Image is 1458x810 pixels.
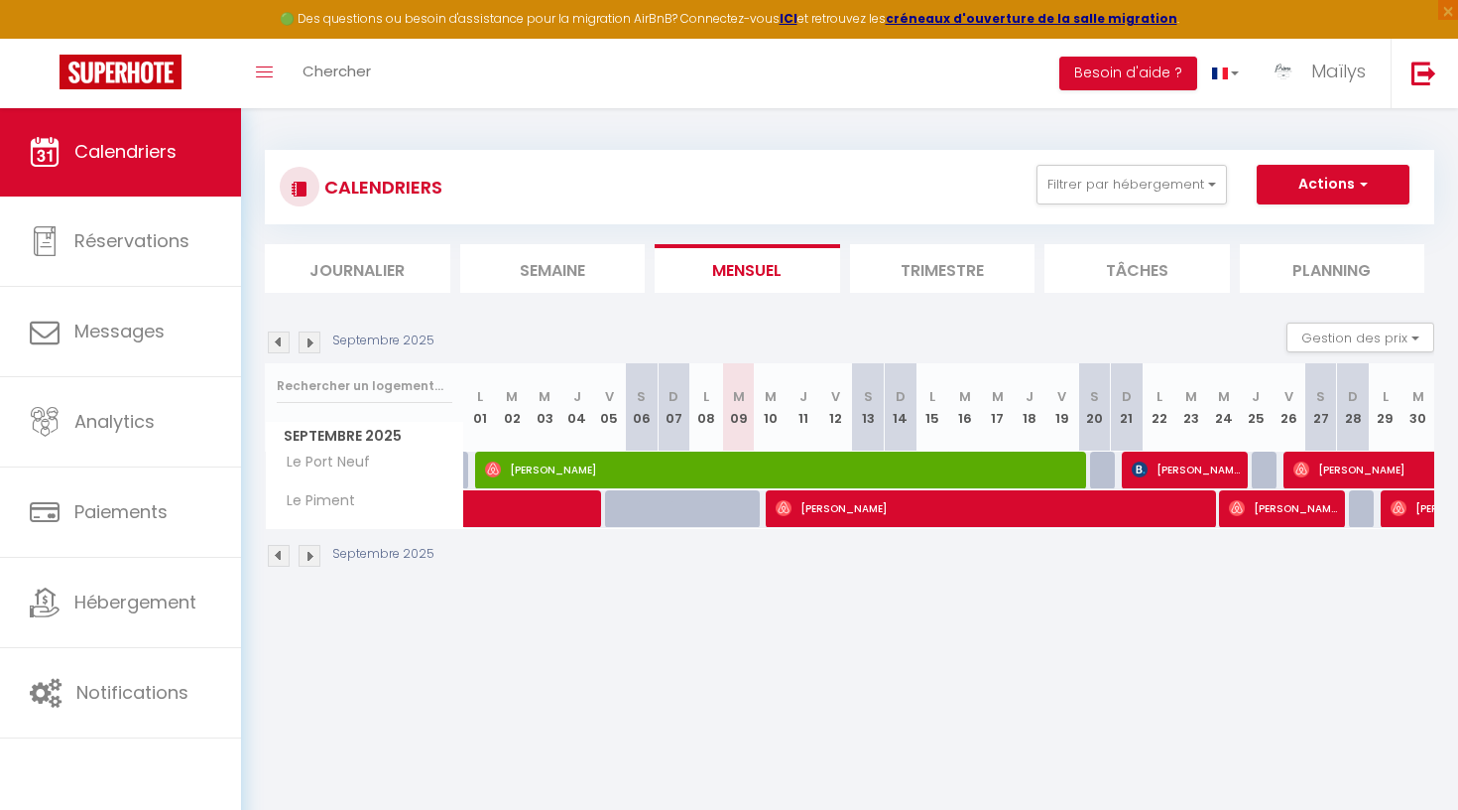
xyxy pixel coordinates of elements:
[703,387,709,406] abbr: L
[74,590,196,614] span: Hébergement
[265,244,450,293] li: Journalier
[1143,363,1175,452] th: 22
[477,387,483,406] abbr: L
[831,387,840,406] abbr: V
[733,387,745,406] abbr: M
[765,387,777,406] abbr: M
[74,319,165,343] span: Messages
[850,244,1035,293] li: Trimestre
[506,387,518,406] abbr: M
[1014,363,1046,452] th: 18
[1111,363,1144,452] th: 21
[668,387,678,406] abbr: D
[959,387,971,406] abbr: M
[1337,363,1370,452] th: 28
[74,499,168,524] span: Paiements
[819,363,852,452] th: 12
[722,363,755,452] th: 09
[886,10,1177,27] a: créneaux d'ouverture de la salle migration
[1257,165,1409,204] button: Actions
[1311,59,1366,83] span: Maïlys
[658,363,690,452] th: 07
[1044,244,1230,293] li: Tâches
[277,368,452,404] input: Rechercher un logement...
[1273,363,1305,452] th: 26
[637,387,646,406] abbr: S
[560,363,593,452] th: 04
[1252,387,1260,406] abbr: J
[896,387,906,406] abbr: D
[269,490,360,512] span: Le Piment
[1026,387,1033,406] abbr: J
[573,387,581,406] abbr: J
[1348,387,1358,406] abbr: D
[460,244,646,293] li: Semaine
[1059,57,1197,90] button: Besoin d'aide ?
[1401,363,1434,452] th: 30
[74,409,155,434] span: Analytics
[605,387,614,406] abbr: V
[929,387,935,406] abbr: L
[949,363,982,452] th: 16
[332,332,434,350] p: Septembre 2025
[1045,363,1078,452] th: 19
[1269,57,1298,86] img: ...
[593,363,626,452] th: 05
[319,165,442,209] h3: CALENDRIERS
[1156,387,1162,406] abbr: L
[1316,387,1325,406] abbr: S
[529,363,561,452] th: 03
[76,680,188,705] span: Notifications
[74,139,177,164] span: Calendriers
[864,387,873,406] abbr: S
[788,363,820,452] th: 11
[1229,489,1338,527] span: [PERSON_NAME]
[1175,363,1208,452] th: 23
[626,363,659,452] th: 06
[1370,363,1402,452] th: 29
[981,363,1014,452] th: 17
[60,55,182,89] img: Super Booking
[1090,387,1099,406] abbr: S
[485,451,1085,488] span: [PERSON_NAME]
[1284,387,1293,406] abbr: V
[992,387,1004,406] abbr: M
[1240,244,1425,293] li: Planning
[916,363,949,452] th: 15
[1383,387,1389,406] abbr: L
[1240,363,1273,452] th: 25
[269,452,375,473] span: Le Port Neuf
[1412,387,1424,406] abbr: M
[1078,363,1111,452] th: 20
[1286,323,1434,352] button: Gestion des prix
[780,10,797,27] a: ICI
[655,244,840,293] li: Mensuel
[464,363,497,452] th: 01
[496,363,529,452] th: 02
[1036,165,1227,204] button: Filtrer par hébergement
[539,387,550,406] abbr: M
[303,61,371,81] span: Chercher
[1411,61,1436,85] img: logout
[1057,387,1066,406] abbr: V
[288,39,386,108] a: Chercher
[1218,387,1230,406] abbr: M
[74,228,189,253] span: Réservations
[1132,451,1241,488] span: [PERSON_NAME]
[776,489,1212,527] span: [PERSON_NAME]
[690,363,723,452] th: 08
[884,363,916,452] th: 14
[1122,387,1132,406] abbr: D
[266,422,463,451] span: Septembre 2025
[332,545,434,564] p: Septembre 2025
[799,387,807,406] abbr: J
[1185,387,1197,406] abbr: M
[1254,39,1391,108] a: ... Maïlys
[755,363,788,452] th: 10
[1304,363,1337,452] th: 27
[1208,363,1241,452] th: 24
[852,363,885,452] th: 13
